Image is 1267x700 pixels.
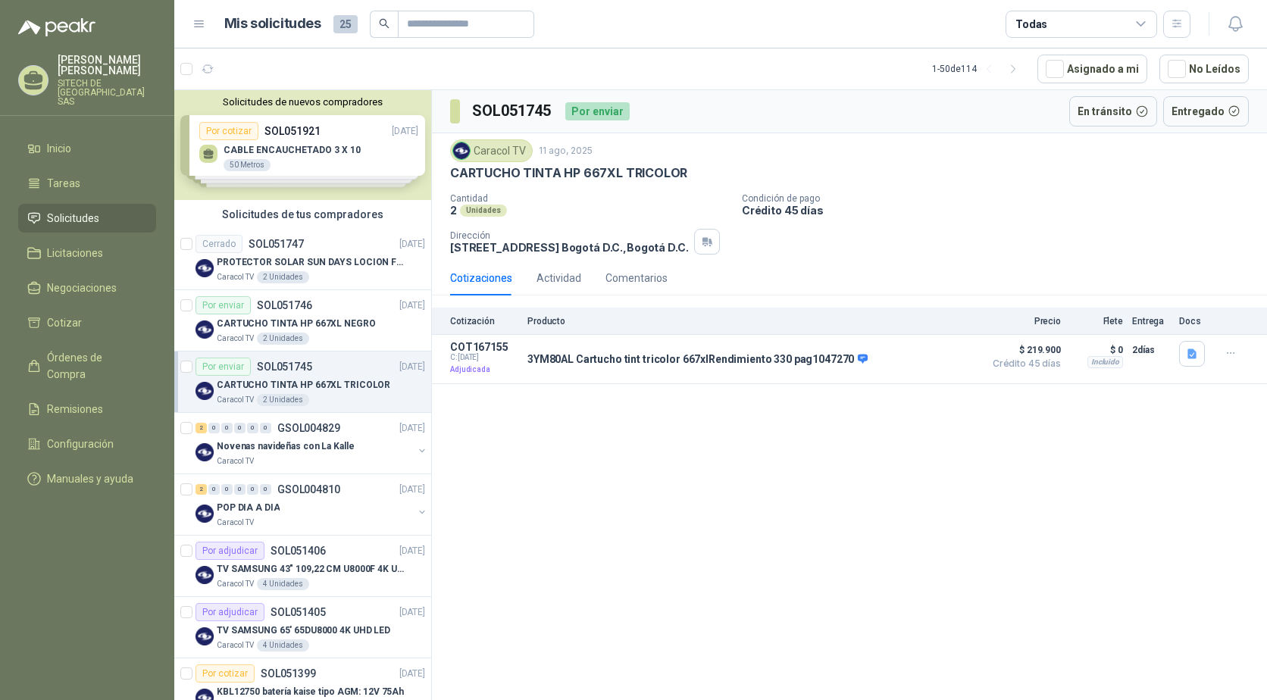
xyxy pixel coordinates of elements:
span: Inicio [47,140,71,157]
p: SOL051747 [249,239,304,249]
div: 0 [208,484,220,495]
span: Órdenes de Compra [47,349,142,383]
a: Inicio [18,134,156,163]
p: Caracol TV [217,639,254,652]
span: Remisiones [47,401,103,417]
div: Por cotizar [196,664,255,683]
p: Entrega [1132,316,1170,327]
p: [DATE] [399,483,425,497]
img: Company Logo [196,382,214,400]
div: Cotizaciones [450,270,512,286]
p: SOL051745 [257,361,312,372]
div: 0 [208,423,220,433]
p: [DATE] [399,421,425,436]
h1: Mis solicitudes [224,13,321,35]
a: Manuales y ayuda [18,464,156,493]
p: [PERSON_NAME] [PERSON_NAME] [58,55,156,76]
p: PROTECTOR SOLAR SUN DAYS LOCION FPS 50 CAJA X 24 UN [217,255,405,270]
div: Por enviar [565,102,630,120]
div: 0 [260,484,271,495]
p: [DATE] [399,544,425,558]
span: search [379,18,389,29]
p: GSOL004810 [277,484,340,495]
div: Cerrado [196,235,242,253]
div: Comentarios [605,270,668,286]
span: Cotizar [47,314,82,331]
div: Incluido [1087,356,1123,368]
p: 3YM80AL Cartucho tint tricolor 667xlRendimiento 330 pag1047270 [527,353,868,367]
div: Todas [1015,16,1047,33]
span: C: [DATE] [450,353,518,362]
p: TV SAMSUNG 65' 65DU8000 4K UHD LED [217,623,390,638]
p: SITECH DE [GEOGRAPHIC_DATA] SAS [58,79,156,106]
p: [DATE] [399,237,425,252]
a: Cotizar [18,308,156,337]
div: Por adjudicar [196,542,264,560]
a: Órdenes de Compra [18,343,156,389]
a: Licitaciones [18,239,156,267]
p: CARTUCHO TINTA HP 667XL TRICOLOR [217,378,390,392]
div: Unidades [460,205,507,217]
div: 0 [221,423,233,433]
div: 0 [260,423,271,433]
div: Por adjudicar [196,603,264,621]
p: Condición de pago [742,193,1261,204]
p: Docs [1179,316,1209,327]
p: [DATE] [399,605,425,620]
a: Por adjudicarSOL051406[DATE] Company LogoTV SAMSUNG 43" 109,22 CM U8000F 4K UHDCaracol TV4 Unidades [174,536,431,597]
p: TV SAMSUNG 43" 109,22 CM U8000F 4K UHD [217,562,405,577]
button: Entregado [1163,96,1250,127]
p: SOL051405 [271,607,326,617]
img: Company Logo [196,320,214,339]
div: 0 [247,423,258,433]
span: $ 219.900 [985,341,1061,359]
img: Logo peakr [18,18,95,36]
p: [DATE] [399,360,425,374]
div: 1 - 50 de 114 [932,57,1025,81]
span: Manuales y ayuda [47,470,133,487]
a: Tareas [18,169,156,198]
p: GSOL004829 [277,423,340,433]
p: $ 0 [1070,341,1123,359]
a: Solicitudes [18,204,156,233]
p: Crédito 45 días [742,204,1261,217]
p: [STREET_ADDRESS] Bogotá D.C. , Bogotá D.C. [450,241,688,254]
h3: SOL051745 [472,99,553,123]
div: 0 [247,484,258,495]
p: SOL051746 [257,300,312,311]
p: 2 días [1132,341,1170,359]
span: Negociaciones [47,280,117,296]
div: Actividad [537,270,581,286]
div: 4 Unidades [257,578,309,590]
p: Flete [1070,316,1123,327]
div: Solicitudes de tus compradores [174,200,431,229]
span: Tareas [47,175,80,192]
a: Remisiones [18,395,156,423]
span: Configuración [47,436,114,452]
img: Company Logo [196,505,214,523]
a: Por enviarSOL051745[DATE] Company LogoCARTUCHO TINTA HP 667XL TRICOLORCaracol TV2 Unidades [174,352,431,413]
p: Novenas navideñas con La Kalle [217,439,354,454]
img: Company Logo [453,142,470,159]
button: Asignado a mi [1037,55,1147,83]
p: CARTUCHO TINTA HP 667XL NEGRO [217,317,376,331]
span: Licitaciones [47,245,103,261]
p: Caracol TV [217,578,254,590]
p: 2 [450,204,457,217]
span: Crédito 45 días [985,359,1061,368]
p: SOL051406 [271,545,326,556]
img: Company Logo [196,566,214,584]
img: Company Logo [196,443,214,461]
div: 2 [196,484,207,495]
p: Dirección [450,230,688,241]
p: COT167155 [450,341,518,353]
p: Caracol TV [217,271,254,283]
a: 2 0 0 0 0 0 GSOL004829[DATE] Company LogoNovenas navideñas con La KalleCaracol TV [196,419,428,467]
p: Caracol TV [217,394,254,406]
p: Precio [985,316,1061,327]
div: 2 Unidades [257,271,309,283]
p: Cantidad [450,193,730,204]
img: Company Logo [196,259,214,277]
a: Por enviarSOL051746[DATE] Company LogoCARTUCHO TINTA HP 667XL NEGROCaracol TV2 Unidades [174,290,431,352]
p: CARTUCHO TINTA HP 667XL TRICOLOR [450,165,687,181]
